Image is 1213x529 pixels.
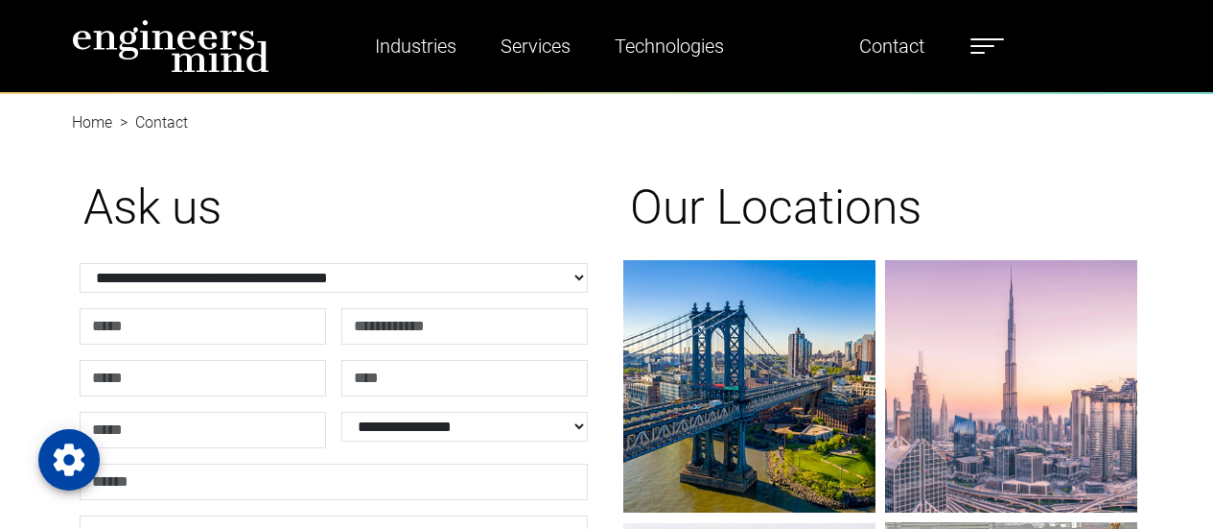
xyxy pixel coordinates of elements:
[112,111,188,134] li: Contact
[72,19,269,73] img: logo
[493,24,578,68] a: Services
[623,260,875,513] img: gif
[72,92,1142,115] nav: breadcrumb
[607,24,732,68] a: Technologies
[630,179,1131,236] h1: Our Locations
[885,260,1137,513] img: gif
[83,179,584,236] h1: Ask us
[72,113,112,132] a: Home
[367,24,464,68] a: Industries
[851,24,932,68] a: Contact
